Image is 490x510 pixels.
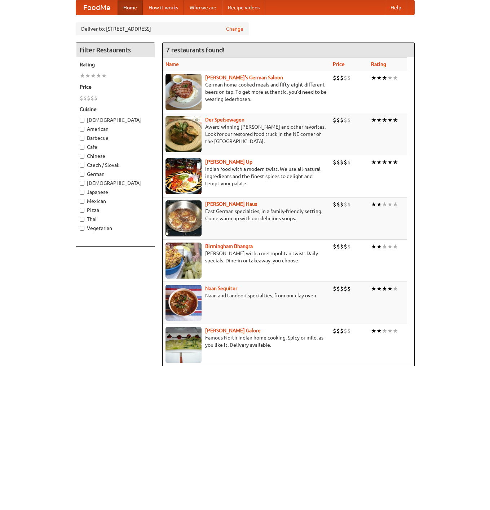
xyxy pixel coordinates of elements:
[393,74,398,82] li: ★
[166,46,225,53] ng-pluralize: 7 restaurants found!
[205,159,252,165] a: [PERSON_NAME] Up
[96,72,101,80] li: ★
[80,207,151,214] label: Pizza
[165,158,202,194] img: curryup.jpg
[165,243,202,279] img: bhangra.jpg
[376,285,382,293] li: ★
[371,285,376,293] li: ★
[80,216,151,223] label: Thai
[387,285,393,293] li: ★
[80,225,151,232] label: Vegetarian
[336,327,340,335] li: $
[347,327,351,335] li: $
[80,163,84,168] input: Czech / Slovak
[376,158,382,166] li: ★
[80,152,151,160] label: Chinese
[344,285,347,293] li: $
[165,200,202,236] img: kohlhaus.jpg
[143,0,184,15] a: How it works
[336,285,340,293] li: $
[382,327,387,335] li: ★
[382,74,387,82] li: ★
[80,143,151,151] label: Cafe
[184,0,222,15] a: Who we are
[347,285,351,293] li: $
[94,94,98,102] li: $
[333,327,336,335] li: $
[340,158,344,166] li: $
[371,327,376,335] li: ★
[371,116,376,124] li: ★
[165,81,327,103] p: German home-cooked meals and fifty-eight different beers on tap. To get more authentic, you'd nee...
[344,243,347,250] li: $
[344,158,347,166] li: $
[205,117,244,123] b: Der Speisewagen
[205,75,283,80] b: [PERSON_NAME]'s German Saloon
[80,172,84,177] input: German
[376,116,382,124] li: ★
[340,243,344,250] li: $
[387,243,393,250] li: ★
[376,200,382,208] li: ★
[336,243,340,250] li: $
[387,116,393,124] li: ★
[382,200,387,208] li: ★
[393,285,398,293] li: ★
[165,285,202,321] img: naansequitur.jpg
[80,154,84,159] input: Chinese
[87,94,91,102] li: $
[80,170,151,178] label: German
[222,0,265,15] a: Recipe videos
[336,200,340,208] li: $
[85,72,91,80] li: ★
[80,179,151,187] label: [DEMOGRAPHIC_DATA]
[333,74,336,82] li: $
[165,61,179,67] a: Name
[80,198,151,205] label: Mexican
[80,181,84,186] input: [DEMOGRAPHIC_DATA]
[80,136,84,141] input: Barbecue
[382,243,387,250] li: ★
[205,328,261,333] a: [PERSON_NAME] Galore
[80,72,85,80] li: ★
[336,158,340,166] li: $
[76,43,155,57] h4: Filter Restaurants
[387,158,393,166] li: ★
[393,243,398,250] li: ★
[80,189,151,196] label: Japanese
[165,116,202,152] img: speisewagen.jpg
[333,285,336,293] li: $
[165,334,327,349] p: Famous North Indian home cooking. Spicy or mild, as you like it. Delivery available.
[371,243,376,250] li: ★
[205,285,237,291] b: Naan Sequitur
[344,74,347,82] li: $
[226,25,243,32] a: Change
[344,116,347,124] li: $
[344,327,347,335] li: $
[80,226,84,231] input: Vegetarian
[205,243,253,249] a: Birmingham Bhangra
[91,94,94,102] li: $
[347,116,351,124] li: $
[80,190,84,195] input: Japanese
[336,74,340,82] li: $
[336,116,340,124] li: $
[80,161,151,169] label: Czech / Slovak
[165,208,327,222] p: East German specialties, in a family-friendly setting. Come warm up with our delicious soups.
[165,250,327,264] p: [PERSON_NAME] with a metropolitan twist. Daily specials. Dine-in or takeaway, you choose.
[393,200,398,208] li: ★
[80,208,84,213] input: Pizza
[385,0,407,15] a: Help
[371,61,386,67] a: Rating
[76,22,249,35] div: Deliver to: [STREET_ADDRESS]
[91,72,96,80] li: ★
[165,327,202,363] img: currygalore.jpg
[80,61,151,68] h5: Rating
[371,74,376,82] li: ★
[80,127,84,132] input: American
[393,116,398,124] li: ★
[340,285,344,293] li: $
[333,200,336,208] li: $
[371,200,376,208] li: ★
